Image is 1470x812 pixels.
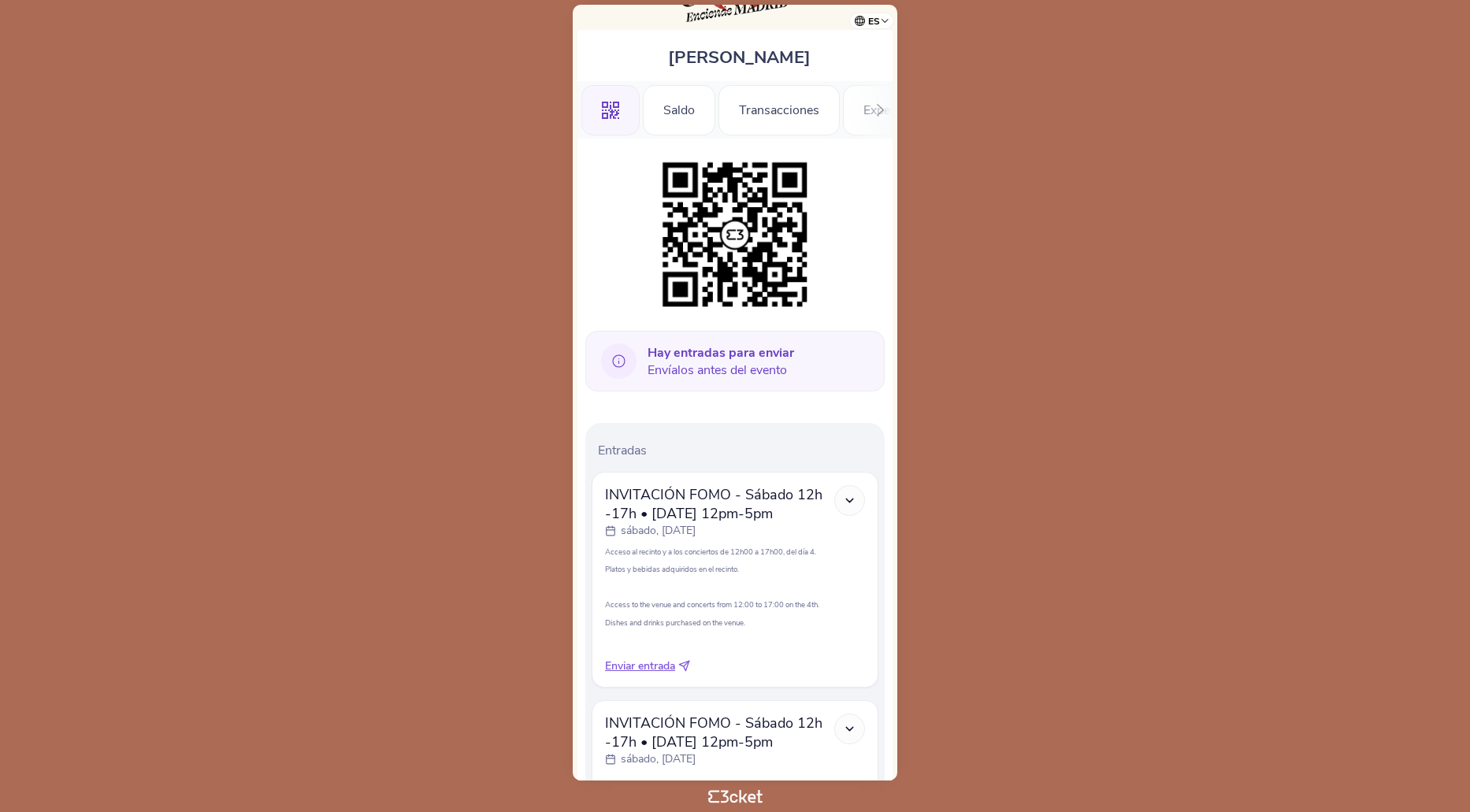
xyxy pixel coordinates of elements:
b: Hay entradas para enviar [648,344,794,362]
div: Experiencias [843,85,954,135]
span: Envíalos antes del evento [648,344,794,379]
p: sábado, [DATE] [621,523,696,539]
div: Transacciones [718,85,840,135]
p: Acceso al recinto y a los conciertos de 12h00 a 17h00, del día 4. [605,547,865,557]
span: Enviar entrada [605,780,675,795]
p: Entradas [598,442,878,459]
a: Transacciones [718,100,840,117]
span: INVITACIÓN FOMO - Sábado 12h -17h • [DATE] 12pm-5pm [605,485,834,523]
div: Saldo [643,85,715,135]
a: Experiencias [843,100,954,117]
p: sábado, [DATE] [621,751,696,767]
img: e89ed261a1604eca809fb779e5016748.png [655,154,815,315]
span: Enviar entrada [605,658,675,674]
span: [PERSON_NAME] [668,46,811,69]
p: Platos y bebidas adquiridos en el recinto. [605,564,865,574]
span: INVITACIÓN FOMO - Sábado 12h -17h • [DATE] 12pm-5pm [605,714,834,751]
p: Access to the venue and concerts from 12:00 to 17:00 on the 4th. [605,599,865,610]
a: Saldo [643,100,715,117]
p: Dishes and drinks purchased on the venue. [605,617,865,628]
